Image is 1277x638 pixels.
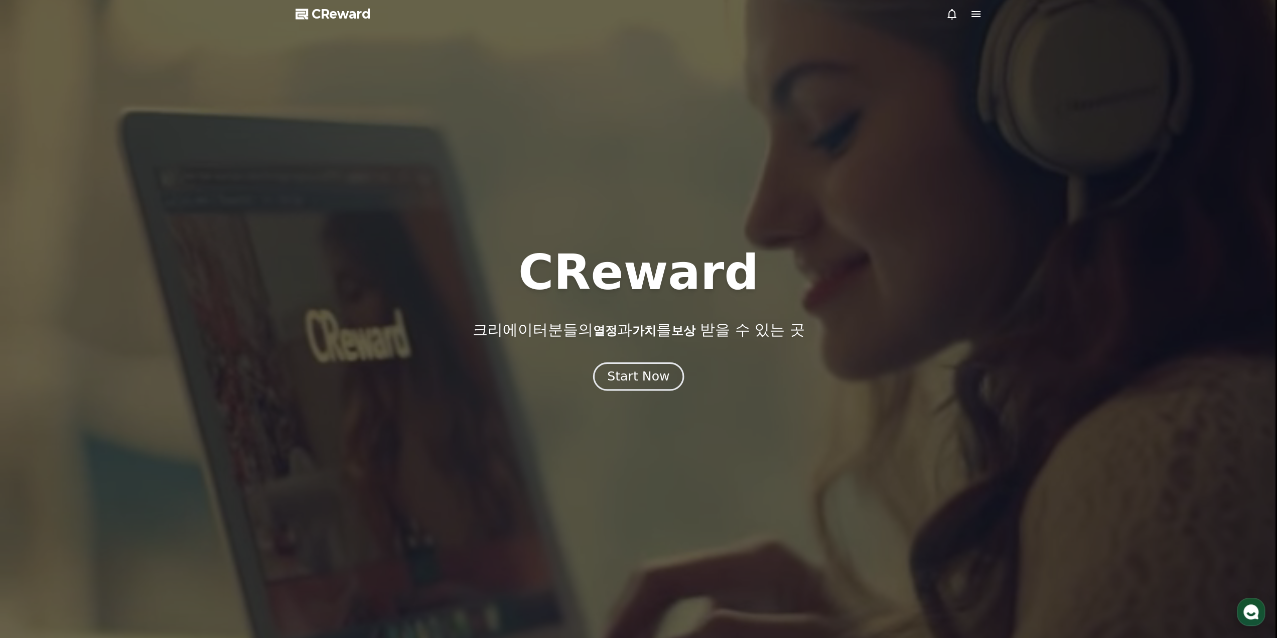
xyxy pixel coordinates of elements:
[632,324,656,338] span: 가치
[607,368,669,385] div: Start Now
[92,334,104,342] span: 대화
[595,373,682,382] a: Start Now
[472,321,804,339] p: 크리에이터분들의 과 를 받을 수 있는 곳
[593,362,684,391] button: Start Now
[671,324,695,338] span: 보상
[32,333,38,341] span: 홈
[296,6,371,22] a: CReward
[593,324,617,338] span: 열정
[3,318,66,343] a: 홈
[66,318,129,343] a: 대화
[312,6,371,22] span: CReward
[155,333,167,341] span: 설정
[129,318,193,343] a: 설정
[518,248,759,297] h1: CReward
